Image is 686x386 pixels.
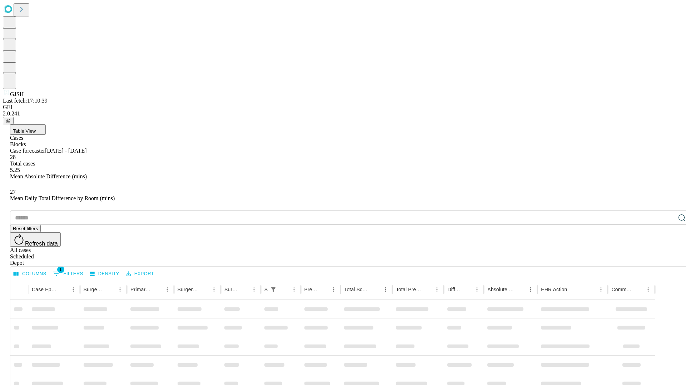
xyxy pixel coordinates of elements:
[487,287,515,292] div: Absolute Difference
[6,118,11,123] span: @
[10,189,16,195] span: 27
[115,284,125,295] button: Menu
[268,284,278,295] button: Show filters
[462,284,472,295] button: Sort
[224,287,238,292] div: Surgery Date
[371,284,381,295] button: Sort
[162,284,172,295] button: Menu
[124,268,156,279] button: Export
[130,287,151,292] div: Primary Service
[88,268,121,279] button: Density
[10,154,16,160] span: 28
[422,284,432,295] button: Sort
[329,284,339,295] button: Menu
[268,284,278,295] div: 1 active filter
[178,287,198,292] div: Surgery Name
[643,284,653,295] button: Menu
[58,284,68,295] button: Sort
[396,287,422,292] div: Total Predicted Duration
[432,284,442,295] button: Menu
[3,110,683,117] div: 2.0.241
[541,287,567,292] div: EHR Action
[3,104,683,110] div: GEI
[13,128,36,134] span: Table View
[249,284,259,295] button: Menu
[279,284,289,295] button: Sort
[152,284,162,295] button: Sort
[289,284,299,295] button: Menu
[10,167,20,173] span: 5.25
[611,287,632,292] div: Comments
[10,124,46,135] button: Table View
[344,287,370,292] div: Total Scheduled Duration
[239,284,249,295] button: Sort
[68,284,78,295] button: Menu
[45,148,86,154] span: [DATE] - [DATE]
[381,284,391,295] button: Menu
[10,225,41,232] button: Reset filters
[199,284,209,295] button: Sort
[10,91,24,97] span: GJSH
[633,284,643,295] button: Sort
[25,241,58,247] span: Refresh data
[10,195,115,201] span: Mean Daily Total Difference by Room (mins)
[10,160,35,167] span: Total cases
[32,287,58,292] div: Case Epic Id
[13,226,38,231] span: Reset filters
[84,287,104,292] div: Surgeon Name
[57,266,64,273] span: 1
[596,284,606,295] button: Menu
[209,284,219,295] button: Menu
[51,268,85,279] button: Show filters
[105,284,115,295] button: Sort
[10,173,87,179] span: Mean Absolute Difference (mins)
[12,268,48,279] button: Select columns
[10,148,45,154] span: Case forecaster
[516,284,526,295] button: Sort
[526,284,536,295] button: Menu
[319,284,329,295] button: Sort
[3,98,48,104] span: Last fetch: 17:10:39
[472,284,482,295] button: Menu
[447,287,461,292] div: Difference
[3,117,14,124] button: @
[264,287,268,292] div: Scheduled In Room Duration
[304,287,318,292] div: Predicted In Room Duration
[568,284,578,295] button: Sort
[10,232,61,247] button: Refresh data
